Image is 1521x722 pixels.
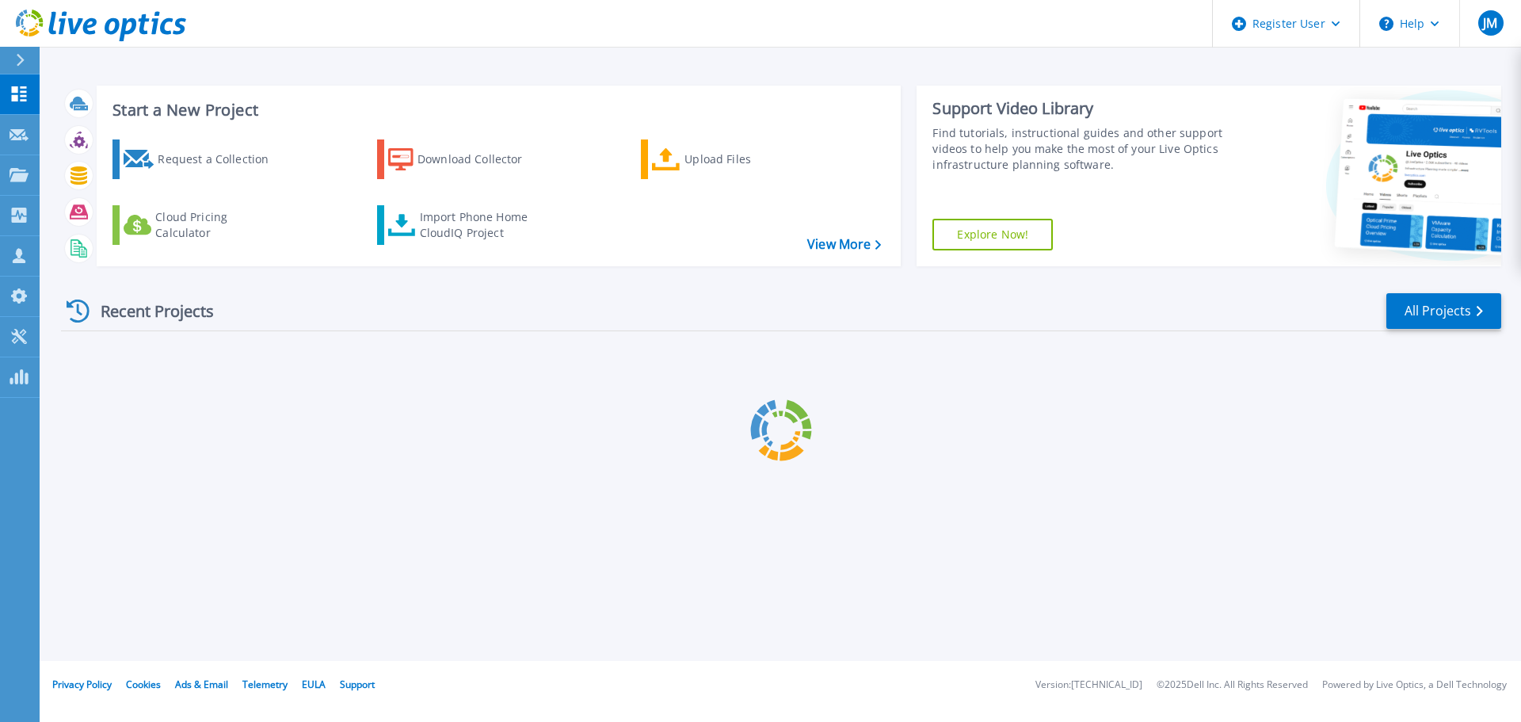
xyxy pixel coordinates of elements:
a: Ads & Email [175,678,228,691]
div: Support Video Library [932,98,1230,119]
div: Upload Files [684,143,811,175]
li: © 2025 Dell Inc. All Rights Reserved [1157,680,1308,690]
div: Import Phone Home CloudIQ Project [420,209,543,241]
a: Upload Files [641,139,818,179]
a: Cookies [126,678,161,691]
div: Request a Collection [158,143,284,175]
div: Find tutorials, instructional guides and other support videos to help you make the most of your L... [932,125,1230,173]
a: Cloud Pricing Calculator [112,205,289,245]
li: Version: [TECHNICAL_ID] [1035,680,1142,690]
div: Download Collector [417,143,544,175]
a: Support [340,678,375,691]
a: Download Collector [377,139,554,179]
h3: Start a New Project [112,101,881,119]
a: Privacy Policy [52,678,112,691]
div: Recent Projects [61,292,235,330]
a: View More [807,237,881,252]
a: All Projects [1386,293,1501,329]
a: Explore Now! [932,219,1053,250]
a: EULA [302,678,326,691]
li: Powered by Live Optics, a Dell Technology [1322,680,1507,690]
a: Request a Collection [112,139,289,179]
a: Telemetry [242,678,288,691]
span: JM [1483,17,1497,29]
div: Cloud Pricing Calculator [155,209,282,241]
